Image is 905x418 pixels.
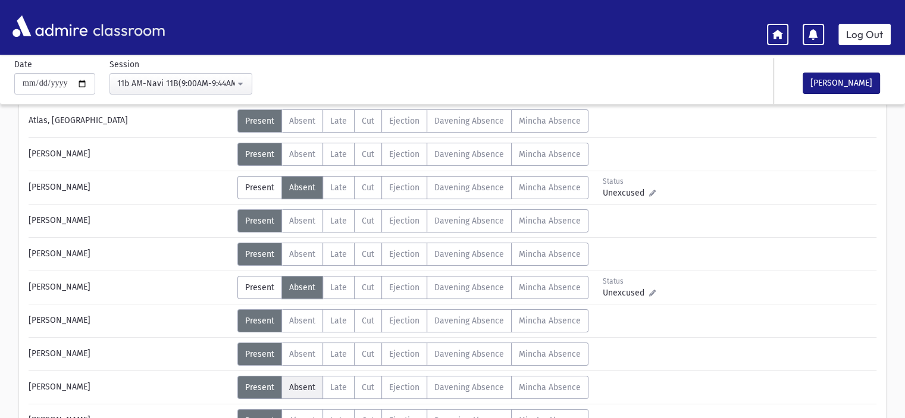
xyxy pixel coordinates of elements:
[434,282,504,293] span: Davening Absence
[245,183,274,193] span: Present
[23,143,237,166] div: [PERSON_NAME]
[330,183,347,193] span: Late
[289,216,315,226] span: Absent
[330,282,347,293] span: Late
[362,349,374,359] span: Cut
[519,382,581,392] span: Mincha Absence
[519,116,581,126] span: Mincha Absence
[434,116,504,126] span: Davening Absence
[434,216,504,226] span: Davening Absence
[330,349,347,359] span: Late
[237,243,588,266] div: AttTypes
[23,309,237,332] div: [PERSON_NAME]
[519,249,581,259] span: Mincha Absence
[434,183,504,193] span: Davening Absence
[603,187,649,199] span: Unexcused
[237,143,588,166] div: AttTypes
[289,316,315,326] span: Absent
[289,183,315,193] span: Absent
[289,249,315,259] span: Absent
[389,349,419,359] span: Ejection
[23,342,237,366] div: [PERSON_NAME]
[434,149,504,159] span: Davening Absence
[389,316,419,326] span: Ejection
[519,149,581,159] span: Mincha Absence
[10,12,90,40] img: AdmirePro
[803,73,880,94] button: [PERSON_NAME]
[237,309,588,332] div: AttTypes
[237,109,588,133] div: AttTypes
[389,116,419,126] span: Ejection
[90,11,165,42] span: classroom
[237,209,588,232] div: AttTypes
[389,249,419,259] span: Ejection
[245,282,274,293] span: Present
[23,276,237,299] div: [PERSON_NAME]
[330,316,347,326] span: Late
[245,316,274,326] span: Present
[519,282,581,293] span: Mincha Absence
[237,276,588,299] div: AttTypes
[362,216,374,226] span: Cut
[289,149,315,159] span: Absent
[434,349,504,359] span: Davening Absence
[23,109,237,133] div: Atlas, [GEOGRAPHIC_DATA]
[519,216,581,226] span: Mincha Absence
[23,209,237,232] div: [PERSON_NAME]
[838,24,891,45] a: Log Out
[109,58,139,71] label: Session
[389,149,419,159] span: Ejection
[289,349,315,359] span: Absent
[245,116,274,126] span: Present
[362,316,374,326] span: Cut
[519,349,581,359] span: Mincha Absence
[289,282,315,293] span: Absent
[519,316,581,326] span: Mincha Absence
[434,249,504,259] span: Davening Absence
[362,282,374,293] span: Cut
[330,116,347,126] span: Late
[245,216,274,226] span: Present
[362,149,374,159] span: Cut
[519,183,581,193] span: Mincha Absence
[245,249,274,259] span: Present
[14,58,32,71] label: Date
[289,382,315,392] span: Absent
[389,282,419,293] span: Ejection
[330,149,347,159] span: Late
[23,376,237,399] div: [PERSON_NAME]
[603,176,656,187] div: Status
[23,243,237,266] div: [PERSON_NAME]
[109,73,252,95] button: 11b AM-Navi 11B(9:00AM-9:44AM)
[389,216,419,226] span: Ejection
[603,287,649,299] span: Unexcused
[603,276,656,287] div: Status
[330,216,347,226] span: Late
[23,176,237,199] div: [PERSON_NAME]
[434,316,504,326] span: Davening Absence
[289,116,315,126] span: Absent
[362,249,374,259] span: Cut
[362,183,374,193] span: Cut
[245,149,274,159] span: Present
[245,382,274,392] span: Present
[330,249,347,259] span: Late
[389,183,419,193] span: Ejection
[330,382,347,392] span: Late
[237,176,588,199] div: AttTypes
[237,376,588,399] div: AttTypes
[362,382,374,392] span: Cut
[245,349,274,359] span: Present
[117,77,235,90] div: 11b AM-Navi 11B(9:00AM-9:44AM)
[362,116,374,126] span: Cut
[237,342,588,366] div: AttTypes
